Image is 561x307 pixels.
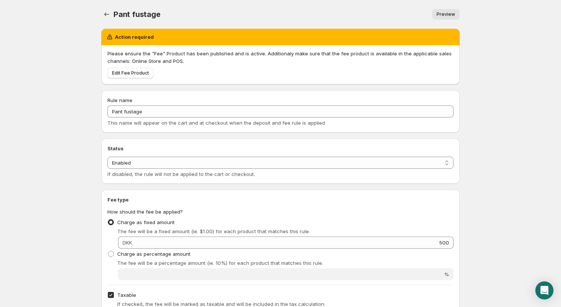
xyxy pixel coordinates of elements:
[117,259,454,267] p: The fee will be a percentage amount (ie. 10%) for each product that matches this rule.
[437,11,455,17] span: Preview
[444,271,449,277] span: %
[107,196,454,203] h2: Fee type
[535,281,553,299] div: Open Intercom Messenger
[117,301,325,307] span: If checked, the fee will be marked as taxable and will be included in the tax calculation.
[101,9,112,20] button: Settings
[112,70,149,76] span: Edit Fee Product
[107,145,454,152] h2: Status
[117,251,190,257] span: Charge as percentage amount
[432,9,460,20] a: Preview
[115,33,154,41] h2: Action required
[117,219,175,225] span: Charge as fixed amount
[107,50,454,65] p: Please ensure the "Fee" Product has been published and is active. Additionaly make sure that the ...
[117,228,310,234] span: The fee will be a fixed amount (ie. $1.00) for each product that matches this rule.
[107,120,325,126] span: This name will appear on the cart and at checkout when the deposit and fee rule is applied
[107,97,132,103] span: Rule name
[107,209,183,215] span: How should the fee be applied?
[113,10,161,19] span: Pant fustage
[123,240,132,246] span: DKK
[107,68,153,78] a: Edit Fee Product
[107,171,255,177] span: If disabled, the rule will not be applied to the cart or checkout.
[117,292,136,298] span: Taxable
